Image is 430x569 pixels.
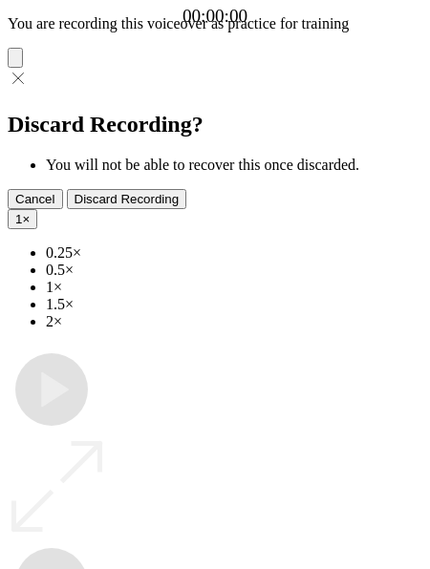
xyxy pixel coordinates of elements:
h2: Discard Recording? [8,112,422,137]
p: You are recording this voiceover as practice for training [8,15,422,32]
li: 0.25× [46,244,422,262]
a: 00:00:00 [183,6,247,27]
button: Discard Recording [67,189,187,209]
button: Cancel [8,189,63,209]
span: 1 [15,212,22,226]
li: 2× [46,313,422,330]
li: You will not be able to recover this once discarded. [46,157,422,174]
button: 1× [8,209,37,229]
li: 0.5× [46,262,422,279]
li: 1× [46,279,422,296]
li: 1.5× [46,296,422,313]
